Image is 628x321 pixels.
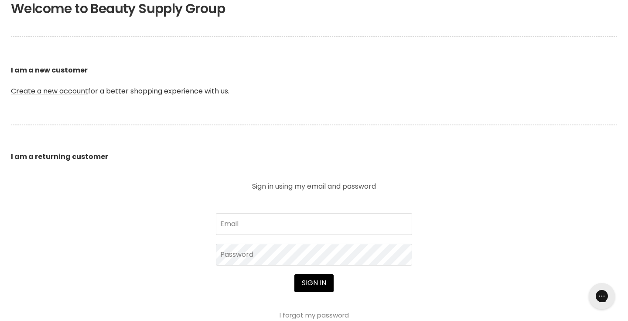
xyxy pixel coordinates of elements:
b: I am a new customer [11,65,88,75]
b: I am a returning customer [11,152,108,162]
p: for a better shopping experience with us. [11,44,617,117]
a: I forgot my password [280,311,349,320]
p: Sign in using my email and password [216,183,412,190]
a: Create a new account [11,86,88,96]
iframe: Gorgias live chat messenger [584,280,619,312]
h1: Welcome to Beauty Supply Group [11,1,617,17]
button: Sign in [294,274,334,292]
